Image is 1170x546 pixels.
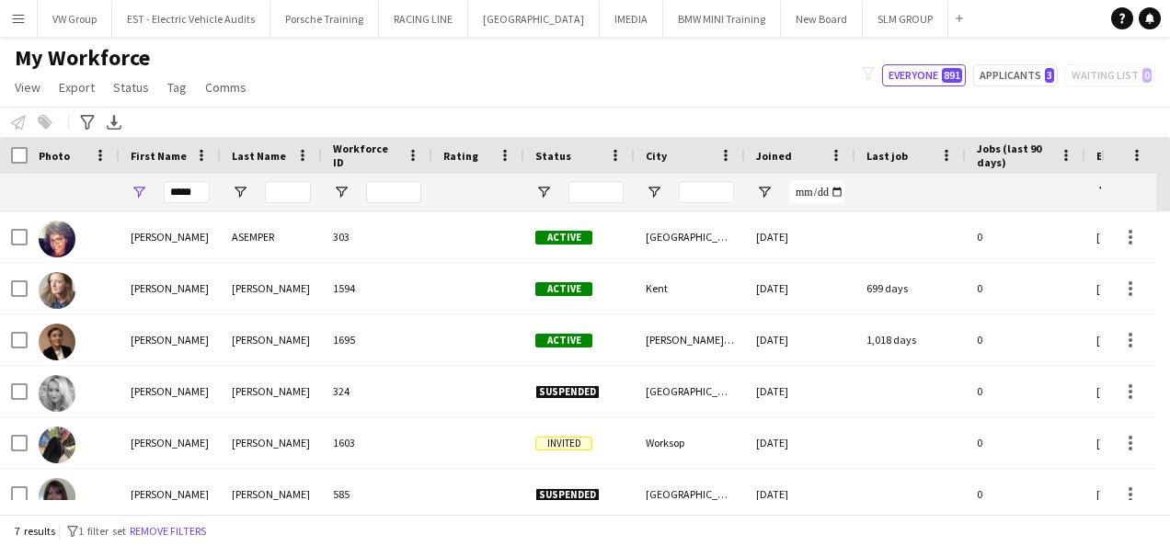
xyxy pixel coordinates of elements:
div: 699 days [855,263,966,313]
div: [DATE] [745,211,855,262]
span: Invited [535,437,592,450]
div: [PERSON_NAME] [120,469,221,519]
button: SLM GROUP [863,1,948,37]
img: Karen Bartholomew [39,272,75,309]
span: First Name [131,149,187,163]
div: 0 [966,314,1085,365]
app-action-btn: Advanced filters [76,111,98,133]
span: Export [59,79,95,96]
button: Everyone891 [882,64,966,86]
div: [GEOGRAPHIC_DATA] [635,469,745,519]
img: Karen Grover Naylor [39,427,75,463]
div: 0 [966,211,1085,262]
div: [PERSON_NAME] [120,366,221,416]
div: [PERSON_NAME] [120,314,221,365]
a: Comms [198,75,254,99]
img: Karen ASEMPER [39,221,75,257]
input: First Name Filter Input [164,181,210,203]
span: My Workforce [15,44,150,72]
div: [PERSON_NAME] [221,314,322,365]
button: Open Filter Menu [535,184,552,200]
input: Status Filter Input [568,181,624,203]
div: 324 [322,366,432,416]
div: [GEOGRAPHIC_DATA] [635,366,745,416]
button: IMEDIA [600,1,663,37]
div: [PERSON_NAME] [120,263,221,313]
div: [PERSON_NAME] [120,211,221,262]
input: Workforce ID Filter Input [366,181,421,203]
span: Suspended [535,385,600,399]
div: 303 [322,211,432,262]
button: [GEOGRAPHIC_DATA] [468,1,600,37]
span: 1 filter set [78,524,126,538]
button: Open Filter Menu [232,184,248,200]
div: [PERSON_NAME] [120,417,221,468]
span: Last job [866,149,908,163]
span: 3 [1045,68,1054,83]
span: Comms [205,79,247,96]
button: Open Filter Menu [1096,184,1113,200]
div: Kent [635,263,745,313]
div: [PERSON_NAME][GEOGRAPHIC_DATA] [635,314,745,365]
span: Tag [167,79,187,96]
button: VW Group [38,1,112,37]
span: View [15,79,40,96]
div: 0 [966,417,1085,468]
button: Open Filter Menu [333,184,350,200]
button: EST - Electric Vehicle Audits [112,1,270,37]
div: [DATE] [745,263,855,313]
span: Active [535,282,592,296]
span: City [646,149,667,163]
div: [DATE] [745,314,855,365]
div: 585 [322,469,432,519]
span: Active [535,231,592,245]
div: [DATE] [745,417,855,468]
div: ASEMPER [221,211,322,262]
button: BMW MINI Training [663,1,781,37]
button: New Board [781,1,863,37]
button: Porsche Training [270,1,379,37]
button: Open Filter Menu [646,184,662,200]
span: Last Name [232,149,286,163]
div: [PERSON_NAME] [221,417,322,468]
a: View [7,75,48,99]
span: Suspended [535,488,600,502]
span: Status [535,149,571,163]
img: Karen Carey [39,324,75,360]
span: Rating [443,149,478,163]
div: 1,018 days [855,314,966,365]
button: Open Filter Menu [756,184,773,200]
div: [PERSON_NAME] [221,469,322,519]
div: [DATE] [745,469,855,519]
img: karen cunningham [39,375,75,412]
div: Worksop [635,417,745,468]
input: Joined Filter Input [789,181,844,203]
a: Tag [160,75,194,99]
a: Export [52,75,102,99]
a: Status [106,75,156,99]
span: Status [113,79,149,96]
button: Open Filter Menu [131,184,147,200]
div: [GEOGRAPHIC_DATA] [635,211,745,262]
img: Karen Hobbs [39,478,75,515]
button: Applicants3 [973,64,1058,86]
div: 0 [966,366,1085,416]
span: Active [535,334,592,347]
div: [DATE] [745,366,855,416]
button: RACING LINE [379,1,468,37]
app-action-btn: Export XLSX [103,111,125,133]
input: City Filter Input [679,181,734,203]
span: Email [1096,149,1126,163]
div: 1594 [322,263,432,313]
div: 0 [966,469,1085,519]
input: Last Name Filter Input [265,181,311,203]
span: Joined [756,149,792,163]
div: [PERSON_NAME] [221,366,322,416]
span: Jobs (last 90 days) [977,142,1052,169]
div: 0 [966,263,1085,313]
span: Workforce ID [333,142,399,169]
button: Remove filters [126,521,210,541]
div: 1603 [322,417,432,468]
div: 1695 [322,314,432,365]
span: Photo [39,149,70,163]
